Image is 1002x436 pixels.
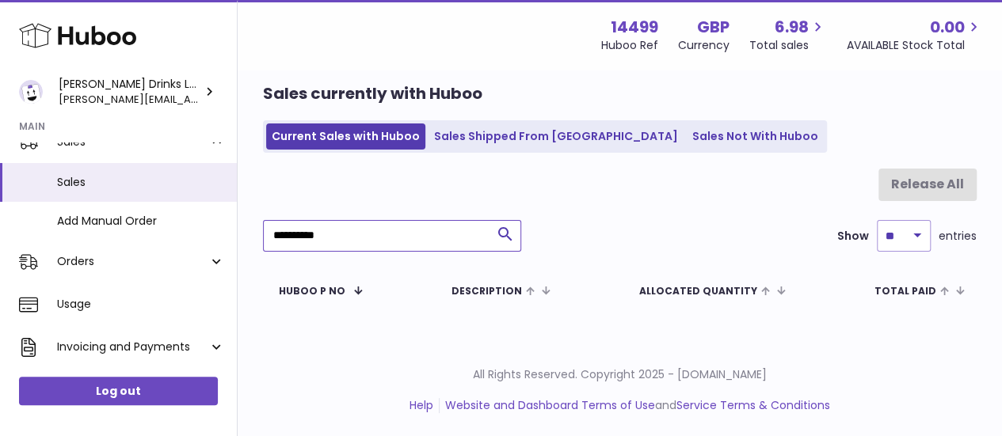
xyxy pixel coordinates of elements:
[687,123,824,150] a: Sales Not With Huboo
[57,214,225,229] span: Add Manual Order
[279,286,345,296] span: Huboo P no
[697,17,730,38] strong: GBP
[57,175,225,190] span: Sales
[263,83,482,104] h2: Sales currently with Huboo
[837,229,869,244] label: Show
[749,38,827,53] span: Total sales
[874,286,936,296] span: Total paid
[440,398,830,413] li: and
[930,17,965,38] span: 0.00
[19,80,43,104] img: daniel@zoosdrinks.com
[57,339,208,354] span: Invoicing and Payments
[775,17,809,38] span: 6.98
[601,38,658,53] div: Huboo Ref
[847,17,983,53] a: 0.00 AVAILABLE Stock Total
[250,367,989,382] p: All Rights Reserved. Copyright 2025 - [DOMAIN_NAME]
[266,123,425,150] a: Current Sales with Huboo
[57,135,208,150] span: Sales
[410,397,433,413] a: Help
[611,17,658,38] strong: 14499
[939,229,977,244] span: entries
[847,38,983,53] span: AVAILABLE Stock Total
[678,38,730,53] div: Currency
[59,91,321,107] span: [PERSON_NAME][EMAIL_ADDRESS][DOMAIN_NAME]
[445,397,655,413] a: Website and Dashboard Terms of Use
[451,286,522,296] span: Description
[429,123,684,150] a: Sales Shipped From [GEOGRAPHIC_DATA]
[676,397,830,413] a: Service Terms & Conditions
[639,286,757,296] span: ALLOCATED Quantity
[57,297,225,312] span: Usage
[57,254,208,269] span: Orders
[19,377,218,405] a: Log out
[59,77,201,107] div: [PERSON_NAME] Drinks LTD (t/a Zooz)
[749,17,827,53] a: 6.98 Total sales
